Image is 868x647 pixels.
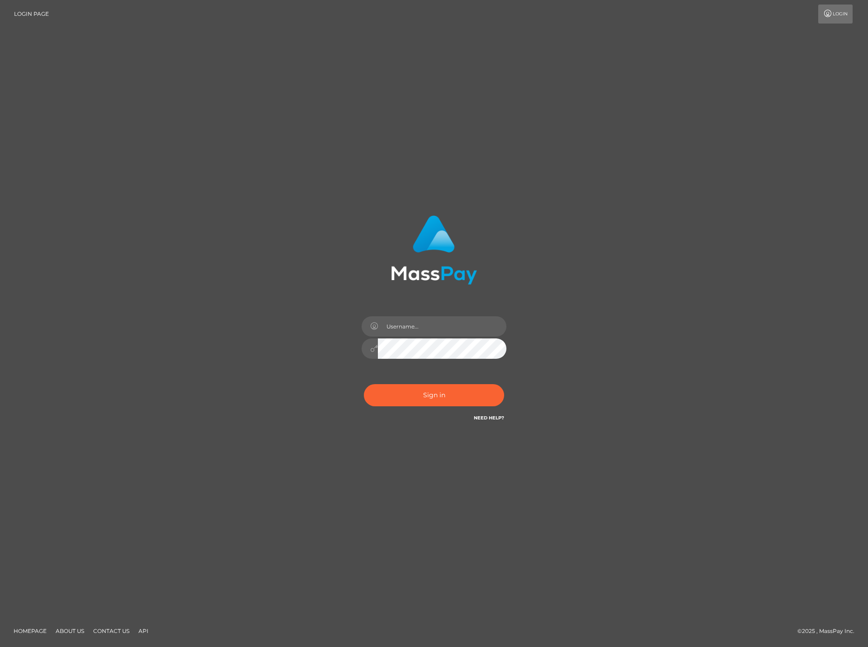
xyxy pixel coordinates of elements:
[474,415,504,421] a: Need Help?
[818,5,853,24] a: Login
[135,624,152,638] a: API
[52,624,88,638] a: About Us
[378,316,506,337] input: Username...
[364,384,504,406] button: Sign in
[391,215,477,285] img: MassPay Login
[90,624,133,638] a: Contact Us
[10,624,50,638] a: Homepage
[797,626,861,636] div: © 2025 , MassPay Inc.
[14,5,49,24] a: Login Page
